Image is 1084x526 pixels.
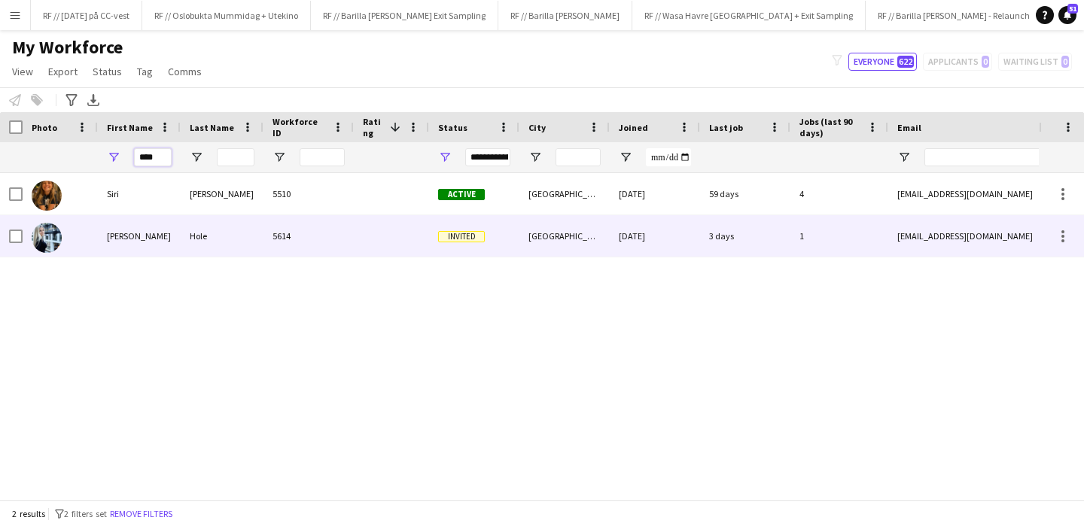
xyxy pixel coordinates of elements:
[217,148,254,166] input: Last Name Filter Input
[273,116,327,138] span: Workforce ID
[619,122,648,133] span: Joined
[12,65,33,78] span: View
[98,215,181,257] div: [PERSON_NAME]
[799,116,861,138] span: Jobs (last 90 days)
[528,122,546,133] span: City
[93,65,122,78] span: Status
[438,122,467,133] span: Status
[181,215,263,257] div: Hole
[168,65,202,78] span: Comms
[98,173,181,214] div: Siri
[632,1,866,30] button: RF // Wasa Havre [GEOGRAPHIC_DATA] + Exit Sampling
[528,151,542,164] button: Open Filter Menu
[1058,6,1076,24] a: 51
[709,122,743,133] span: Last job
[137,65,153,78] span: Tag
[142,1,311,30] button: RF // Oslobukta Mummidag + Utekino
[107,151,120,164] button: Open Filter Menu
[62,91,81,109] app-action-btn: Advanced filters
[866,1,1043,30] button: RF // Barilla [PERSON_NAME] - Relaunch
[12,36,123,59] span: My Workforce
[619,151,632,164] button: Open Filter Menu
[48,65,78,78] span: Export
[646,148,691,166] input: Joined Filter Input
[438,151,452,164] button: Open Filter Menu
[6,62,39,81] a: View
[162,62,208,81] a: Comms
[273,151,286,164] button: Open Filter Menu
[311,1,498,30] button: RF // Barilla [PERSON_NAME] Exit Sampling
[700,215,790,257] div: 3 days
[107,506,175,522] button: Remove filters
[190,151,203,164] button: Open Filter Menu
[556,148,601,166] input: City Filter Input
[897,122,921,133] span: Email
[610,173,700,214] div: [DATE]
[519,173,610,214] div: [GEOGRAPHIC_DATA]
[263,215,354,257] div: 5614
[32,223,62,253] img: Siri Lise Hole
[32,181,62,211] img: Siri Amundsen
[107,122,153,133] span: First Name
[190,122,234,133] span: Last Name
[181,173,263,214] div: [PERSON_NAME]
[134,148,172,166] input: First Name Filter Input
[438,231,485,242] span: Invited
[848,53,917,71] button: Everyone622
[300,148,345,166] input: Workforce ID Filter Input
[438,189,485,200] span: Active
[1067,4,1078,14] span: 51
[131,62,159,81] a: Tag
[519,215,610,257] div: [GEOGRAPHIC_DATA]
[897,56,914,68] span: 622
[897,151,911,164] button: Open Filter Menu
[42,62,84,81] a: Export
[87,62,128,81] a: Status
[64,508,107,519] span: 2 filters set
[363,116,384,138] span: Rating
[700,173,790,214] div: 59 days
[32,122,57,133] span: Photo
[610,215,700,257] div: [DATE]
[790,215,888,257] div: 1
[84,91,102,109] app-action-btn: Export XLSX
[498,1,632,30] button: RF // Barilla [PERSON_NAME]
[790,173,888,214] div: 4
[31,1,142,30] button: RF // [DATE] på CC-vest
[263,173,354,214] div: 5510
